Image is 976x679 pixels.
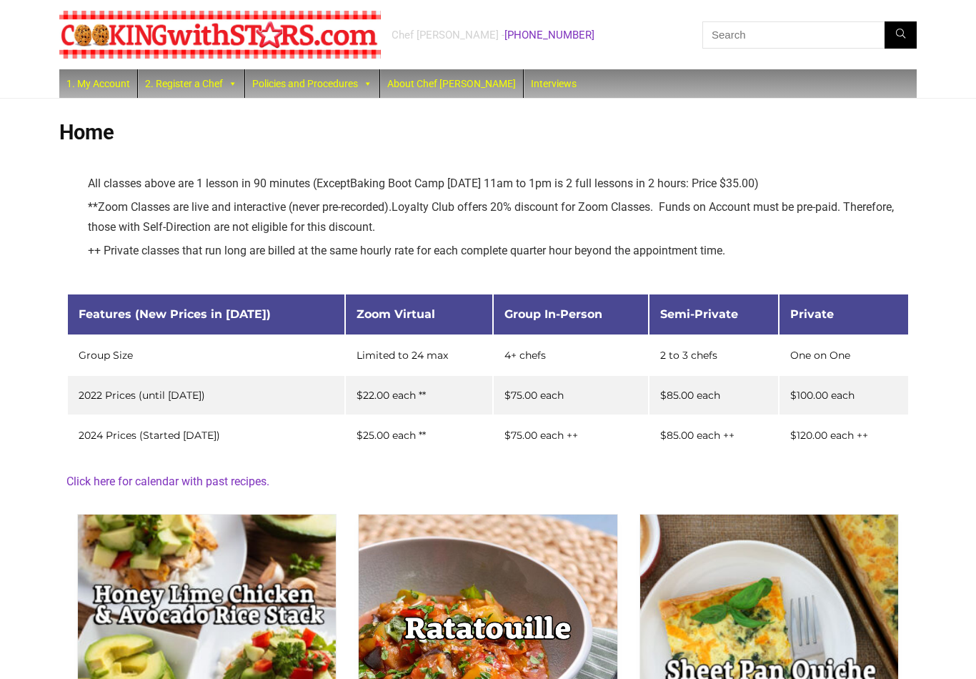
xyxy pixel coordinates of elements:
a: 2. Register a Chef [138,69,244,98]
a: About Chef [PERSON_NAME] [380,69,523,98]
div: 2024 Prices (Started [DATE]) [79,430,334,440]
button: Search [885,21,917,49]
li: All classes above are 1 lesson in 90 minutes (Except [88,174,910,194]
li: ++ Private classes that run long are billed at the same hourly rate for each complete quarter hou... [88,241,910,261]
div: $22.00 each ** [357,390,482,400]
h1: Home [59,120,917,144]
a: Interviews [524,69,584,98]
div: $75.00 each ++ [504,430,637,440]
div: $75.00 each [504,390,637,400]
div: $85.00 each ++ [660,430,767,440]
div: Limited to 24 max [357,350,482,360]
a: Policies and Procedures [245,69,379,98]
a: Click here for calendar with past recipes. [66,475,269,488]
div: $100.00 each [790,390,897,400]
div: 2 to 3 chefs [660,350,767,360]
a: [PHONE_NUMBER] [504,29,594,41]
span: Zoom Classes are live and interactive (never pre-recorded). [98,200,392,214]
span: Group In-Person [504,307,602,321]
div: 2022 Prices (until [DATE]) [79,390,334,400]
li: ** Loyalty Club offers 20% discount for Zoom Classes. Funds on Account must be pre-paid. Therefor... [88,197,910,237]
div: 4+ chefs [504,350,637,360]
img: Chef Paula's Cooking With Stars [59,11,381,59]
span: Private [790,307,834,321]
div: $85.00 each [660,390,767,400]
div: Chef [PERSON_NAME] - [392,28,594,42]
input: Search [702,21,917,49]
div: Group Size [79,350,334,360]
span: Baking Boot Camp [DATE] 11am to 1pm is 2 full lessons in 2 hours: Price $35.00) [350,177,759,190]
span: Semi-Private [660,307,738,321]
a: 1. My Account [59,69,137,98]
div: $120.00 each ++ [790,430,897,440]
span: Zoom Virtual [357,307,435,321]
div: $25.00 each ** [357,430,482,440]
span: Features (New Prices in [DATE]) [79,307,271,321]
div: One on One [790,350,897,360]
